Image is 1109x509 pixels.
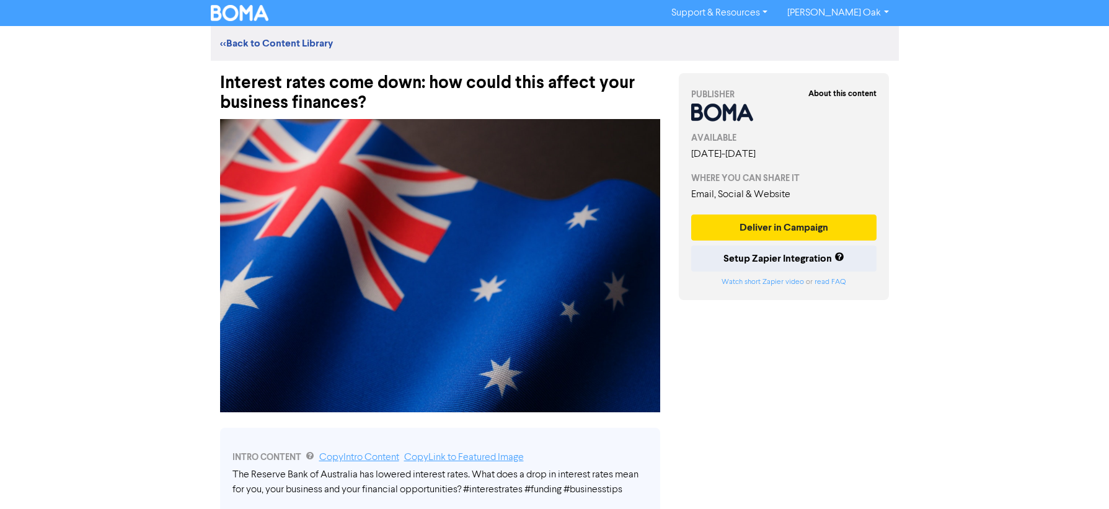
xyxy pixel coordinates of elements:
button: Deliver in Campaign [691,215,877,241]
div: Email, Social & Website [691,187,877,202]
img: BOMA Logo [211,5,269,21]
div: INTRO CONTENT [232,450,648,465]
a: <<Back to Content Library [220,37,333,50]
div: The Reserve Bank of Australia has lowered interest rates. What does a drop in interest rates mean... [232,467,648,497]
a: Copy Intro Content [319,453,399,463]
a: Watch short Zapier video [722,278,804,286]
a: Support & Resources [661,3,777,23]
div: PUBLISHER [691,88,877,101]
iframe: Chat Widget [1047,449,1109,509]
strong: About this content [808,89,877,99]
div: [DATE] - [DATE] [691,147,877,162]
a: [PERSON_NAME] Oak [777,3,898,23]
div: or [691,277,877,288]
div: WHERE YOU CAN SHARE IT [691,172,877,185]
div: Interest rates come down: how could this affect your business finances? [220,61,660,113]
a: read FAQ [815,278,846,286]
div: AVAILABLE [691,131,877,144]
button: Setup Zapier Integration [691,246,877,272]
a: Copy Link to Featured Image [404,453,524,463]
